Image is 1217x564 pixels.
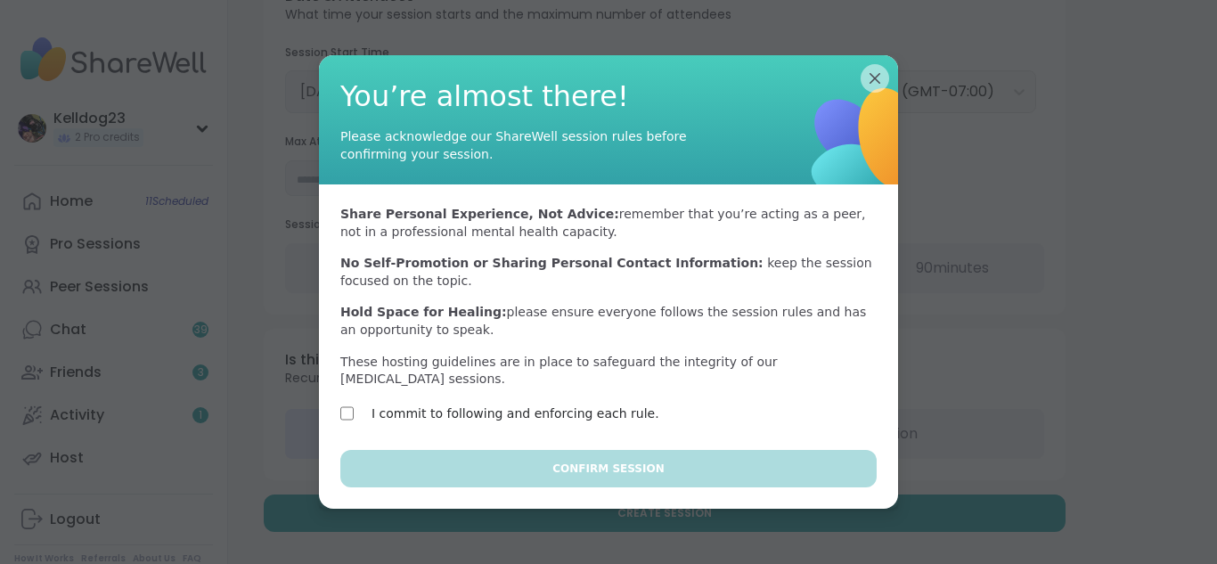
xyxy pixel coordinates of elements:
button: Confirm Session [340,450,877,487]
label: I commit to following and enforcing each rule. [372,403,659,424]
p: These hosting guidelines are in place to safeguard the integrity of our [MEDICAL_DATA] sessions. [340,354,877,388]
div: Please acknowledge our ShareWell session rules before confirming your session. [340,127,697,163]
p: remember that you’re acting as a peer, not in a professional mental health capacity. [340,206,877,241]
span: You’re almost there! [340,77,877,117]
img: ShareWell Logomark [744,24,986,266]
b: No Self-Promotion or Sharing Personal Contact Information: [340,256,764,270]
b: Share Personal Experience, Not Advice: [340,207,619,221]
p: please ensure everyone follows the session rules and has an opportunity to speak. [340,304,877,339]
b: Hold Space for Healing: [340,305,507,319]
p: keep the session focused on the topic. [340,255,877,290]
span: Confirm Session [552,461,664,477]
